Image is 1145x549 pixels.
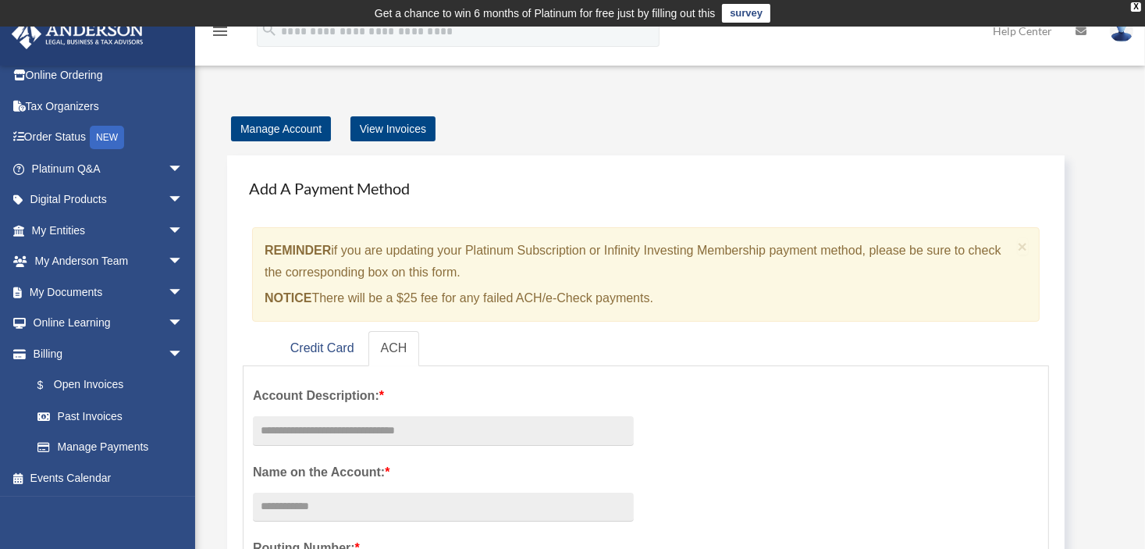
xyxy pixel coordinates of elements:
[261,21,278,38] i: search
[168,308,199,340] span: arrow_drop_down
[46,376,54,395] span: $
[231,116,331,141] a: Manage Account
[11,215,207,246] a: My Entitiesarrow_drop_down
[7,19,148,49] img: Anderson Advisors Platinum Portal
[168,246,199,278] span: arrow_drop_down
[11,308,207,339] a: Online Learningarrow_drop_down
[168,215,199,247] span: arrow_drop_down
[22,369,207,401] a: $Open Invoices
[278,331,367,366] a: Credit Card
[375,4,716,23] div: Get a chance to win 6 months of Platinum for free just by filling out this
[11,91,207,122] a: Tax Organizers
[1018,238,1028,255] button: Close
[253,462,634,483] label: Name on the Account:
[1131,2,1141,12] div: close
[11,338,207,369] a: Billingarrow_drop_down
[11,153,207,184] a: Platinum Q&Aarrow_drop_down
[22,401,207,432] a: Past Invoices
[168,338,199,370] span: arrow_drop_down
[350,116,436,141] a: View Invoices
[211,22,229,41] i: menu
[11,462,207,494] a: Events Calendar
[722,4,770,23] a: survey
[252,227,1040,322] div: if you are updating your Platinum Subscription or Infinity Investing Membership payment method, p...
[168,184,199,216] span: arrow_drop_down
[11,184,207,216] a: Digital Productsarrow_drop_down
[243,171,1049,205] h4: Add A Payment Method
[1110,20,1133,42] img: User Pic
[11,60,207,91] a: Online Ordering
[211,27,229,41] a: menu
[168,153,199,185] span: arrow_drop_down
[90,126,124,149] div: NEW
[265,291,311,305] strong: NOTICE
[11,276,207,308] a: My Documentsarrow_drop_down
[1018,237,1028,255] span: ×
[265,287,1012,309] p: There will be a $25 fee for any failed ACH/e-Check payments.
[11,122,207,154] a: Order StatusNEW
[265,244,331,257] strong: REMINDER
[368,331,420,366] a: ACH
[11,246,207,277] a: My Anderson Teamarrow_drop_down
[168,276,199,308] span: arrow_drop_down
[253,385,634,407] label: Account Description:
[22,432,199,463] a: Manage Payments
